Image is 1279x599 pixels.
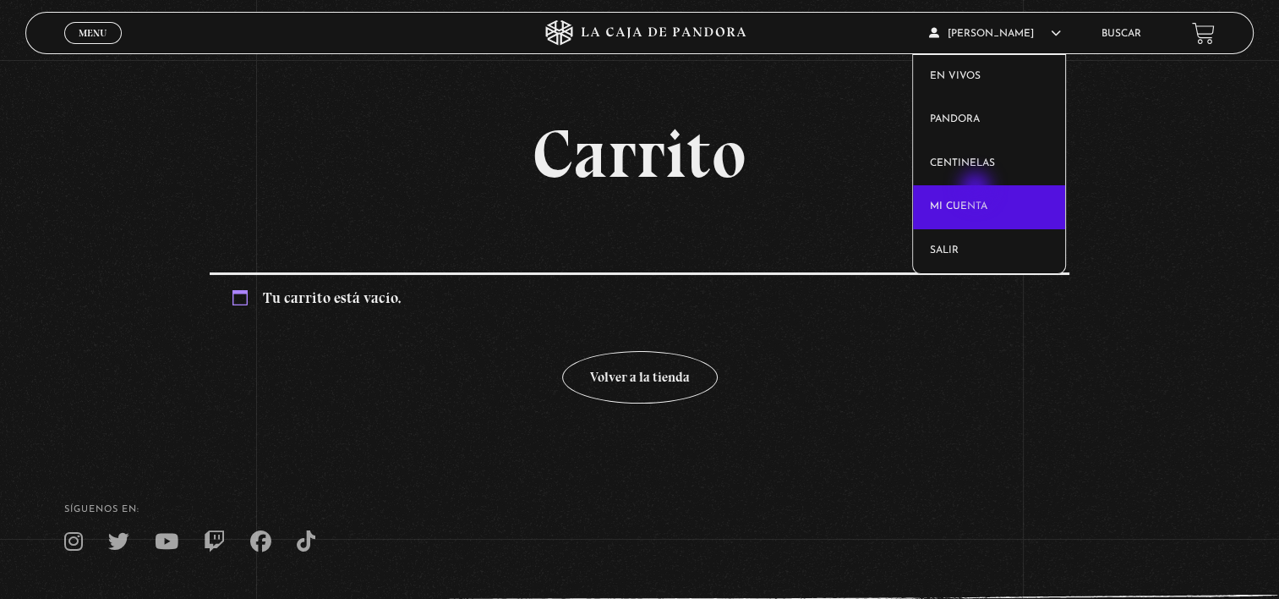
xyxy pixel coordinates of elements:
[64,505,1216,514] h4: SÍguenos en:
[913,98,1065,142] a: Pandora
[79,28,107,38] span: Menu
[73,42,112,54] span: Cerrar
[913,142,1065,186] a: Centinelas
[929,29,1061,39] span: [PERSON_NAME]
[210,272,1069,321] div: Tu carrito está vacío.
[1192,22,1215,45] a: View your shopping cart
[913,229,1065,273] a: Salir
[913,55,1065,99] a: En vivos
[913,185,1065,229] a: Mi cuenta
[562,351,718,404] a: Volver a la tienda
[1101,29,1141,39] a: Buscar
[210,120,1069,188] h1: Carrito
